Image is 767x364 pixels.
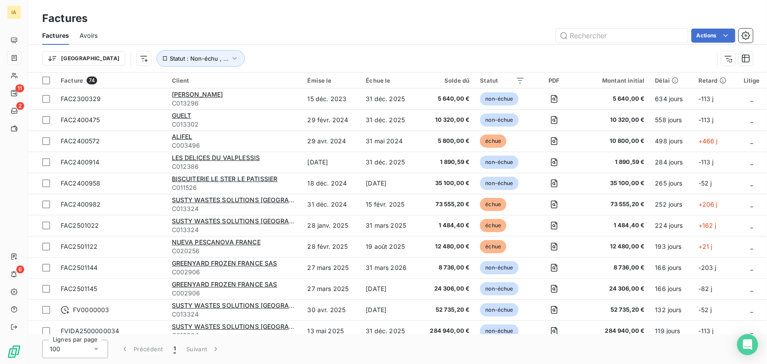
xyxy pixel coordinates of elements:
span: SUSTY WASTES SOLUTIONS [GEOGRAPHIC_DATA] (SWS FRANCE) [172,323,372,330]
span: _ [751,285,753,292]
td: 28 févr. 2025 [302,236,361,257]
div: Solde dû [424,77,469,84]
span: _ [751,158,753,166]
span: C013324 [172,204,297,213]
span: FAC2400914 [61,158,100,166]
div: IA [7,5,21,19]
span: 11 [15,84,24,92]
span: 1 [174,345,176,353]
span: 5 640,00 € [584,95,645,103]
button: Statut : Non-échu , ... [156,50,245,67]
span: LES DELICES DU VALPLESSIS [172,154,260,161]
div: Échue le [366,77,413,84]
span: 24 306,00 € [424,284,469,293]
td: 193 jours [650,236,694,257]
span: _ [751,179,753,187]
span: FAC2400958 [61,179,101,187]
span: 10 320,00 € [584,116,645,124]
span: Factures [42,31,69,40]
div: Délai [655,77,688,84]
td: 28 janv. 2025 [302,215,361,236]
span: GREENYARD FROZEN FRANCE SAS [172,259,277,267]
td: 224 jours [650,215,694,236]
span: C020256 [172,247,297,255]
span: échue [480,219,506,232]
div: Retard [698,77,731,84]
div: Statut [480,77,525,84]
span: -82 j [698,285,712,292]
td: 119 jours [650,320,694,342]
span: _ [751,306,753,313]
td: 265 jours [650,173,694,194]
td: [DATE] [360,299,418,320]
span: 12 480,00 € [424,242,469,251]
span: FV0000003 [73,306,109,314]
button: [GEOGRAPHIC_DATA] [42,51,125,66]
span: 73 555,20 € [584,200,645,209]
input: Rechercher [556,29,688,43]
span: -52 j [698,179,712,187]
span: 8 736,00 € [424,263,469,272]
span: 8 736,00 € [584,263,645,272]
span: +162 j [698,222,716,229]
td: [DATE] [360,278,418,299]
span: Avoirs [80,31,98,40]
span: C003496 [172,141,297,150]
span: 5 800,00 € [424,137,469,146]
span: GREENYARD FROZEN FRANCE SAS [172,280,277,288]
td: 27 mars 2025 [302,257,361,278]
span: échue [480,240,506,253]
span: 12 480,00 € [584,242,645,251]
span: 5 640,00 € [424,95,469,103]
span: C002906 [172,268,297,277]
span: -113 j [698,158,714,166]
span: -203 j [698,264,716,271]
span: +206 j [698,200,718,208]
img: Logo LeanPay [7,345,21,359]
td: 166 jours [650,257,694,278]
span: 2 [16,102,24,110]
div: PDF [535,77,573,84]
span: FAC2501145 [61,285,98,292]
h3: Factures [42,11,87,26]
td: 498 jours [650,131,694,152]
span: non-échue [480,282,518,295]
span: 10 320,00 € [424,116,469,124]
span: _ [751,137,753,145]
span: non-échue [480,113,518,127]
span: _ [751,327,753,335]
td: 252 jours [650,194,694,215]
div: Client [172,77,297,84]
span: SUSTY WASTES SOLUTIONS [GEOGRAPHIC_DATA] (SWS FRANCE) [172,217,372,225]
td: 29 févr. 2024 [302,109,361,131]
td: 132 jours [650,299,694,320]
span: 1 890,59 € [424,158,469,167]
span: +466 j [698,137,718,145]
span: C013324 [172,331,297,340]
span: -113 j [698,116,714,124]
span: 52 735,20 € [584,306,645,314]
td: [DATE] [302,152,361,173]
span: FAC2501022 [61,222,99,229]
span: non-échue [480,324,518,338]
div: Émise le [308,77,356,84]
button: Actions [691,29,735,43]
span: SUSTY WASTES SOLUTIONS [GEOGRAPHIC_DATA] (SWS FRANCE) [172,196,372,204]
td: 31 déc. 2025 [360,88,418,109]
td: 13 mai 2025 [302,320,361,342]
button: Suivant [181,340,225,358]
span: BISCUITERIE LE STER LE PATISSIER [172,175,278,182]
span: Statut : Non-échu , ... [170,55,229,62]
td: 27 mars 2025 [302,278,361,299]
span: NUEVA PESCANOVA FRANCE [172,238,261,246]
span: non-échue [480,303,518,317]
span: FAC2501122 [61,243,98,250]
span: 24 306,00 € [584,284,645,293]
span: 1 484,40 € [584,221,645,230]
td: 15 déc. 2023 [302,88,361,109]
span: C011526 [172,183,297,192]
span: 6 [16,266,24,273]
span: 10 800,00 € [584,137,645,146]
span: 52 735,20 € [424,306,469,314]
div: Litige [742,77,762,84]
